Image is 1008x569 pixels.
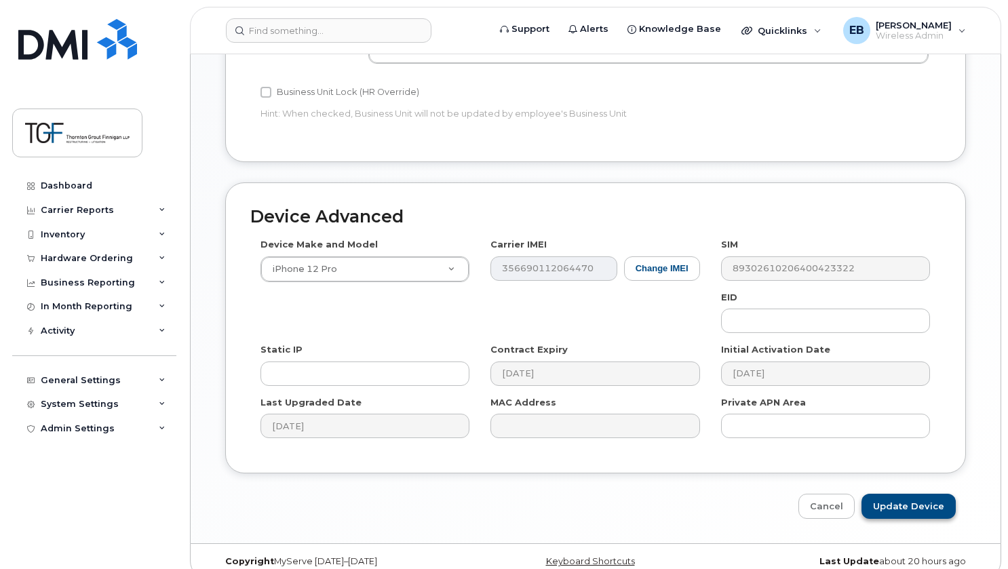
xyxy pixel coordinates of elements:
h2: Device Advanced [250,208,941,227]
label: EID [721,291,737,304]
a: Cancel [798,494,855,519]
label: Initial Activation Date [721,343,830,356]
div: Erica Boccia [834,17,975,44]
strong: Last Update [819,556,879,566]
label: Last Upgraded Date [260,396,362,409]
a: Knowledge Base [618,16,731,43]
span: EB [849,22,864,39]
input: Update Device [861,494,956,519]
a: Alerts [559,16,618,43]
button: Change IMEI [624,256,700,281]
label: Private APN Area [721,396,806,409]
label: Contract Expiry [490,343,568,356]
label: Carrier IMEI [490,238,547,251]
label: Business Unit Lock (HR Override) [260,84,419,100]
div: about 20 hours ago [722,556,976,567]
p: Hint: When checked, Business Unit will not be updated by employee's Business Unit [260,107,700,120]
label: Device Make and Model [260,238,378,251]
div: MyServe [DATE]–[DATE] [215,556,469,567]
a: Keyboard Shortcuts [546,556,635,566]
span: Alerts [580,22,608,36]
div: Quicklinks [732,17,831,44]
span: TGF [381,45,400,56]
span: [PERSON_NAME] [876,20,952,31]
input: Find something... [226,18,431,43]
span: Quicklinks [758,25,807,36]
strong: Copyright [225,556,274,566]
span: iPhone 12 Pro [265,263,337,275]
label: Static IP [260,343,303,356]
span: Wireless Admin [876,31,952,41]
label: SIM [721,238,738,251]
span: Support [511,22,549,36]
input: Business Unit Lock (HR Override) [260,87,271,98]
span: Knowledge Base [639,22,721,36]
a: iPhone 12 Pro [261,257,469,281]
a: Support [490,16,559,43]
label: MAC Address [490,396,556,409]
